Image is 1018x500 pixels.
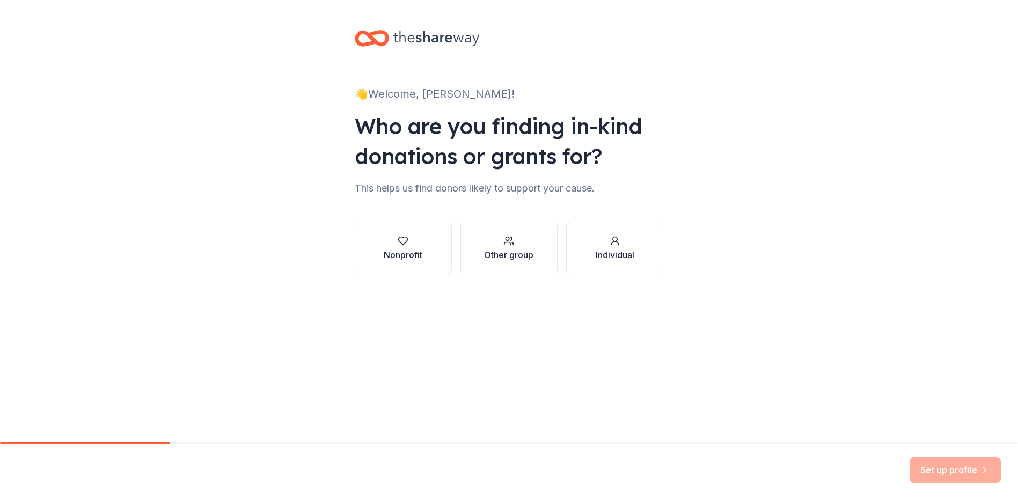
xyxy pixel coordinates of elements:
div: This helps us find donors likely to support your cause. [355,180,664,197]
div: Individual [596,248,634,261]
button: Individual [566,223,663,274]
button: Nonprofit [355,223,452,274]
div: Nonprofit [384,248,422,261]
div: Who are you finding in-kind donations or grants for? [355,111,664,171]
div: Other group [484,248,533,261]
button: Other group [460,223,558,274]
div: 👋 Welcome, [PERSON_NAME]! [355,85,664,102]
